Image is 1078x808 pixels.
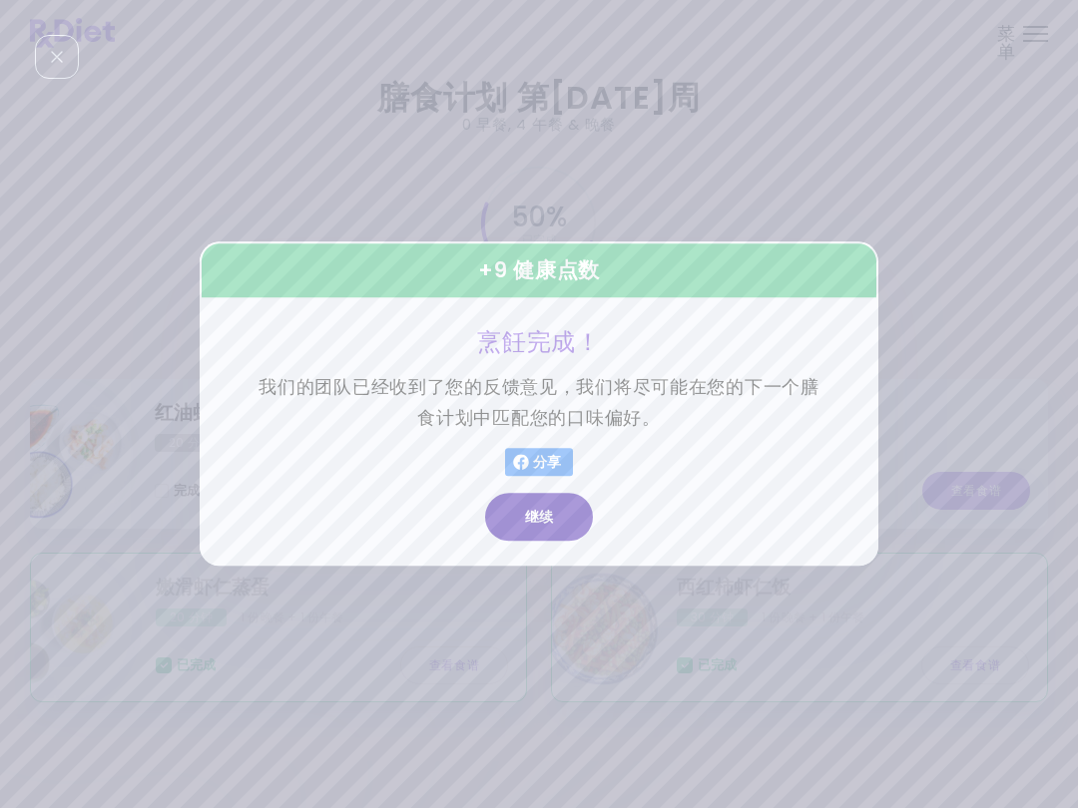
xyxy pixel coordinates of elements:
button: 分享 [505,449,573,477]
span: 分享 [529,455,565,471]
h3: 烹飪完成！ [250,326,828,357]
button: 继续 [485,494,593,542]
div: 关闭 [35,35,79,79]
p: 我们的团队已经收到了您的反馈意见，我们将尽可能在您的下一个膳食计划中匹配您的口味偏好。 [250,373,828,434]
div: + 9 健康点数 [200,241,878,299]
